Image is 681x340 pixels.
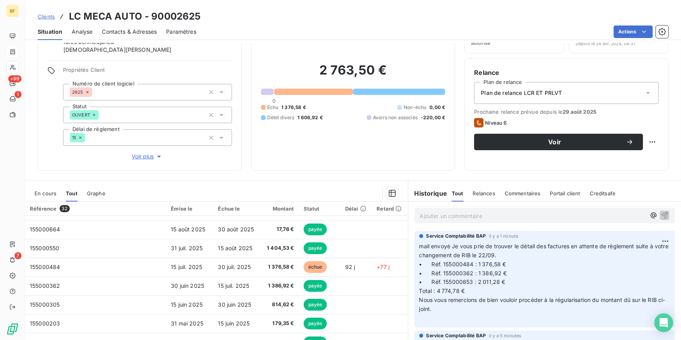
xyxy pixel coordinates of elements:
span: 30 juin 2025 [171,282,204,289]
span: 30 août 2025 [218,226,254,233]
input: Ajouter une valeur [92,89,98,96]
span: 0 [272,98,275,104]
span: • Réf. 155000362 : 1 386,92 € [419,270,507,276]
span: 29 août 2025 [563,109,596,115]
span: 15 juil. 2025 [171,264,202,270]
span: Voir [484,139,626,145]
div: Référence [30,205,161,212]
span: 0,00 € [429,104,445,111]
span: 1 606,92 € [297,114,323,121]
span: 15 [72,135,76,140]
span: Échu [267,104,279,111]
span: payée [304,224,327,235]
span: 155000305 [30,301,60,308]
span: 7 [14,252,22,259]
div: Montant [266,205,294,212]
span: Propriétés Client [63,67,232,78]
span: Paramètres [166,28,196,36]
span: +99 [8,75,22,82]
span: Contacts & Adresses [102,28,157,36]
span: Service Comptabilité BAP [426,332,486,339]
div: Statut [304,205,336,212]
span: Portail client [550,190,580,196]
span: payée [304,242,327,254]
span: 17,76 € [266,225,294,233]
span: Tout [66,190,78,196]
input: Ajouter une valeur [85,134,91,141]
input: Ajouter une valeur [99,111,105,118]
span: mail envoyé Je vous prie de trouver le détail des factures en attente de règlement suite à votre ... [419,243,670,258]
span: Depuis le 28 avr. 2024, 08:37 [576,41,636,46]
span: il y a 1 minute [489,234,518,238]
span: • Réf. 155000484 : 1 376,58 € [419,261,506,267]
span: payée [304,299,327,311]
span: 92 j [345,264,355,270]
span: En cours [34,190,56,196]
span: Situation [38,28,62,36]
span: Total : 4 774,78 € [419,287,465,294]
a: Clients [38,13,55,20]
span: payée [304,280,327,292]
span: 15 août 2025 [218,245,253,251]
img: Logo LeanPay [6,323,19,335]
div: Retard [377,205,403,212]
span: 155000484 [30,264,60,270]
h6: Historique [408,189,447,198]
div: BF [6,5,19,17]
span: 30 juin 2025 [218,301,252,308]
span: 155000664 [30,226,60,233]
span: 155000203 [30,320,60,327]
span: Voir plus [132,153,163,160]
h2: 2 763,50 € [261,62,446,86]
span: Niveau 6 [485,120,507,126]
span: 31 mai 2025 [171,320,203,327]
h3: LC MECA AUTO - 90002625 [69,9,201,24]
span: 15 août 2025 [171,226,205,233]
span: Analyse [72,28,92,36]
span: Commentaires [505,190,541,196]
span: Non-échu [404,104,426,111]
span: 15 juin 2025 [218,320,250,327]
h6: Relance [474,68,659,77]
span: 814,62 € [266,301,294,309]
span: Prochaine relance prévue depuis le [474,109,659,115]
button: Voir [474,134,643,150]
span: 2625 [72,90,83,95]
span: -220,00 € [421,114,445,121]
span: 1 404,53 € [266,244,294,252]
span: 1 [14,91,22,98]
div: Open Intercom Messenger [654,313,673,332]
div: Échue le [218,205,256,212]
div: Émise le [171,205,208,212]
span: Débit divers [267,114,295,121]
span: [DEMOGRAPHIC_DATA][PERSON_NAME] [63,46,172,54]
span: 155000362 [30,282,60,289]
span: 31 juil. 2025 [171,245,203,251]
span: 15 juil. 2025 [218,282,250,289]
button: Actions [614,25,653,38]
span: échue [304,261,327,273]
button: Voir plus [63,152,232,161]
span: OUVERT [72,113,90,117]
span: payée [304,318,327,329]
span: Tout [452,190,464,196]
span: Plan de relance LCR ET PRLVT [481,89,562,97]
span: Service Comptabilité BAP [426,233,486,240]
span: Nous vous remercions de bien vouloir procéder à la régularisation du montant dû sur le RIB ci-joint. [419,296,665,312]
span: +77 j [377,264,389,270]
span: • Réf. 155000853 : 2 011,28 € [419,278,505,285]
span: 1 376,58 € [281,104,306,111]
div: Délai [345,205,368,212]
span: il y a 5 minutes [489,333,521,338]
span: 32 [60,205,69,212]
span: 1 376,58 € [266,263,294,271]
span: Avoirs non associés [373,114,418,121]
span: 179,35 € [266,320,294,327]
span: 15 juin 2025 [171,301,203,308]
span: 30 juil. 2025 [218,264,251,270]
span: 1 386,92 € [266,282,294,290]
span: Relances [473,190,495,196]
span: 155000550 [30,245,59,251]
span: Graphe [87,190,105,196]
